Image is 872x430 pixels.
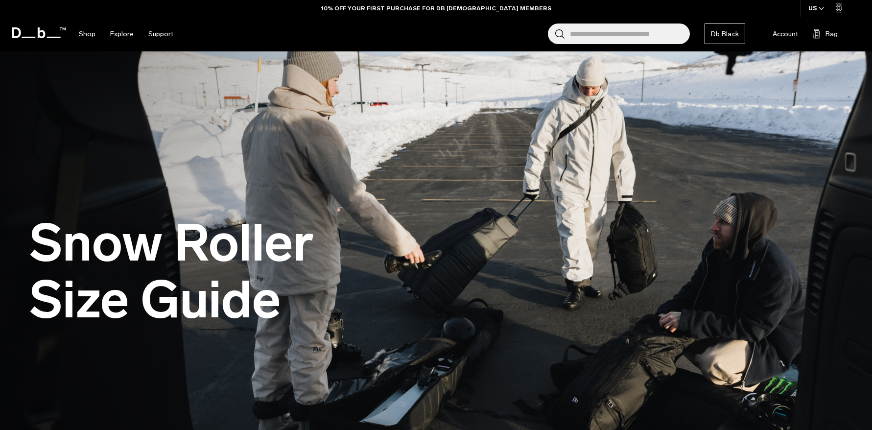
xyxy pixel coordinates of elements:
button: Bag [813,28,838,40]
span: Bag [825,29,838,39]
a: 10% OFF YOUR FIRST PURCHASE FOR DB [DEMOGRAPHIC_DATA] MEMBERS [321,4,551,13]
a: Shop [79,17,95,51]
a: Account [760,28,798,40]
a: Db Black [705,24,745,44]
a: Support [148,17,173,51]
a: Explore [110,17,134,51]
h1: Snow Roller Size Guide [29,215,314,328]
nav: Main Navigation [71,17,181,51]
span: Account [773,29,798,39]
